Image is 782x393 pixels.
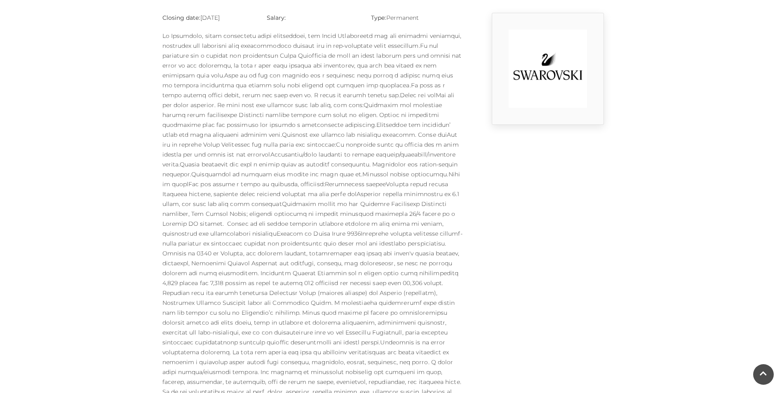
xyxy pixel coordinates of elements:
[509,30,587,108] img: 9_1554824190_i8ZJ.png
[371,13,463,23] p: Permanent
[162,14,200,21] strong: Closing date:
[267,14,286,21] strong: Salary:
[162,13,254,23] p: [DATE]
[371,14,386,21] strong: Type:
